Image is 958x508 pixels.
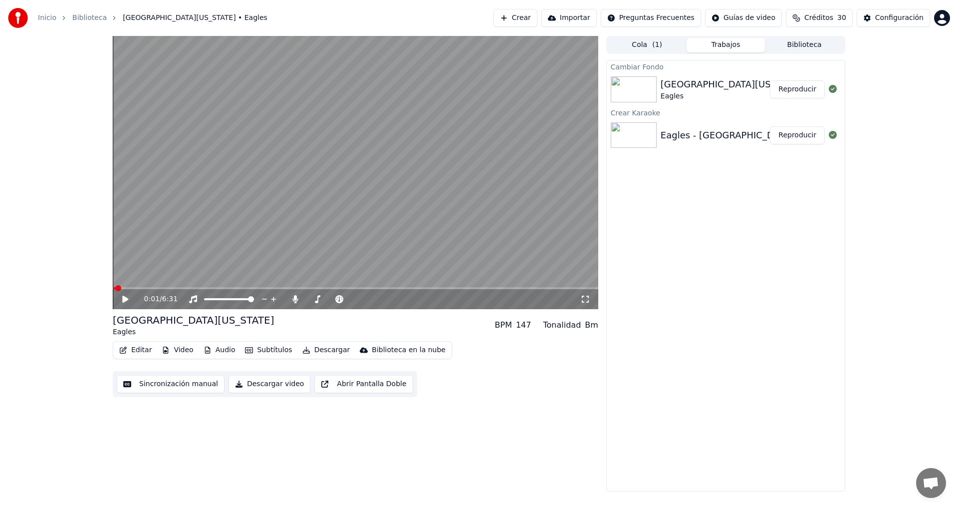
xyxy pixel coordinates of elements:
[241,343,296,357] button: Subtítulos
[585,319,598,331] div: Bm
[770,80,825,98] button: Reproducir
[804,13,833,23] span: Créditos
[298,343,354,357] button: Descargar
[607,60,845,72] div: Cambiar Fondo
[123,13,267,23] span: [GEOGRAPHIC_DATA][US_STATE] • Eagles
[117,375,225,393] button: Sincronización manual
[857,9,930,27] button: Configuración
[144,294,160,304] span: 0:01
[687,38,765,52] button: Trabajos
[495,319,512,331] div: BPM
[314,375,413,393] button: Abrir Pantalla Doble
[765,38,844,52] button: Biblioteca
[72,13,107,23] a: Biblioteca
[770,126,825,144] button: Reproducir
[372,345,446,355] div: Biblioteca en la nube
[875,13,924,23] div: Configuración
[661,128,844,142] div: Eagles - [GEOGRAPHIC_DATA][US_STATE]
[786,9,853,27] button: Créditos30
[705,9,782,27] button: Guías de video
[601,9,701,27] button: Preguntas Frecuentes
[158,343,197,357] button: Video
[607,106,845,118] div: Crear Karaoke
[661,91,806,101] div: Eagles
[229,375,310,393] button: Descargar video
[493,9,537,27] button: Crear
[661,77,806,91] div: [GEOGRAPHIC_DATA][US_STATE]
[608,38,687,52] button: Cola
[652,40,662,50] span: ( 1 )
[516,319,531,331] div: 147
[38,13,267,23] nav: breadcrumb
[113,313,274,327] div: [GEOGRAPHIC_DATA][US_STATE]
[916,468,946,498] div: Chat abierto
[113,327,274,337] div: Eagles
[162,294,178,304] span: 6:31
[200,343,239,357] button: Audio
[541,9,597,27] button: Importar
[144,294,168,304] div: /
[38,13,56,23] a: Inicio
[837,13,846,23] span: 30
[543,319,581,331] div: Tonalidad
[115,343,156,357] button: Editar
[8,8,28,28] img: youka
